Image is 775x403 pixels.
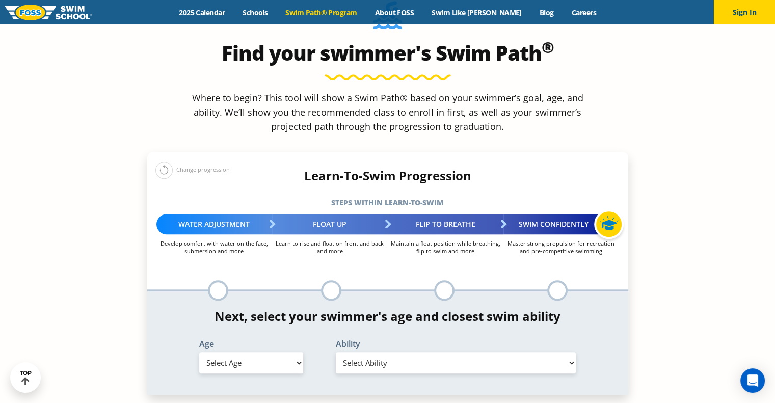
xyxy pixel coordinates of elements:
[336,340,576,348] label: Ability
[563,8,605,17] a: Careers
[147,169,628,183] h4: Learn-To-Swim Progression
[503,239,619,255] p: Master strong propulsion for recreation and pre-competitive swimming
[188,91,587,133] p: Where to begin? This tool will show a Swim Path® based on your swimmer’s goal, age, and ability. ...
[147,41,628,65] h2: Find your swimmer's Swim Path
[5,5,92,20] img: FOSS Swim School Logo
[503,214,619,234] div: Swim Confidently
[147,309,628,324] h4: Next, select your swimmer's age and closest swim ability
[530,8,563,17] a: Blog
[366,8,423,17] a: About FOSS
[234,8,277,17] a: Schools
[388,214,503,234] div: Flip to Breathe
[155,161,230,179] div: Change progression
[272,239,388,255] p: Learn to rise and float on front and back and more
[277,8,366,17] a: Swim Path® Program
[156,214,272,234] div: Water Adjustment
[199,340,303,348] label: Age
[147,196,628,210] h5: Steps within Learn-to-Swim
[423,8,531,17] a: Swim Like [PERSON_NAME]
[156,239,272,255] p: Develop comfort with water on the face, submersion and more
[388,239,503,255] p: Maintain a float position while breathing, flip to swim and more
[20,370,32,386] div: TOP
[740,368,765,393] div: Open Intercom Messenger
[272,214,388,234] div: Float Up
[542,37,554,58] sup: ®
[170,8,234,17] a: 2025 Calendar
